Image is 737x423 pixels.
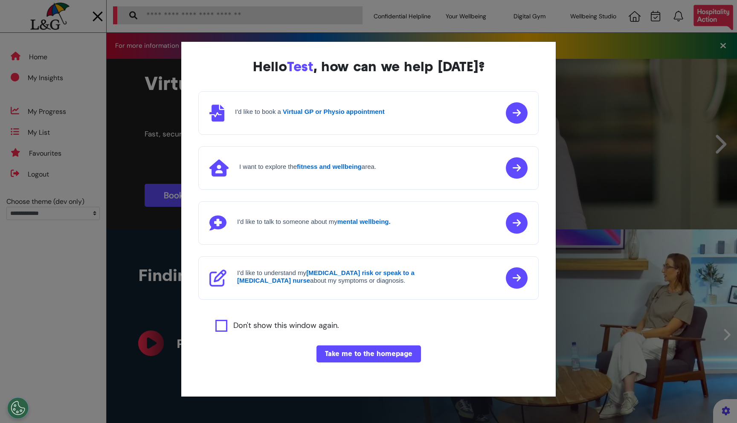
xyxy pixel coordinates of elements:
strong: [MEDICAL_DATA] risk or speak to a [MEDICAL_DATA] nurse [237,269,415,284]
strong: fitness and wellbeing [297,163,362,170]
button: Open Preferences [7,397,29,419]
h4: I'd like to understand my about my symptoms or diagnosis. [237,269,442,284]
strong: mental wellbeing. [337,218,391,225]
h4: I want to explore the area. [239,163,376,171]
button: Take me to the homepage [316,345,421,362]
div: Hello , how can we help [DATE]? [198,59,539,74]
h4: I'd like to talk to someone about my [237,218,391,226]
label: Don't show this window again. [233,320,339,332]
span: Test [287,58,313,75]
input: Agree to privacy policy [215,320,227,332]
strong: Virtual GP or Physio appointment [283,108,385,115]
h4: I'd like to book a [235,108,385,116]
